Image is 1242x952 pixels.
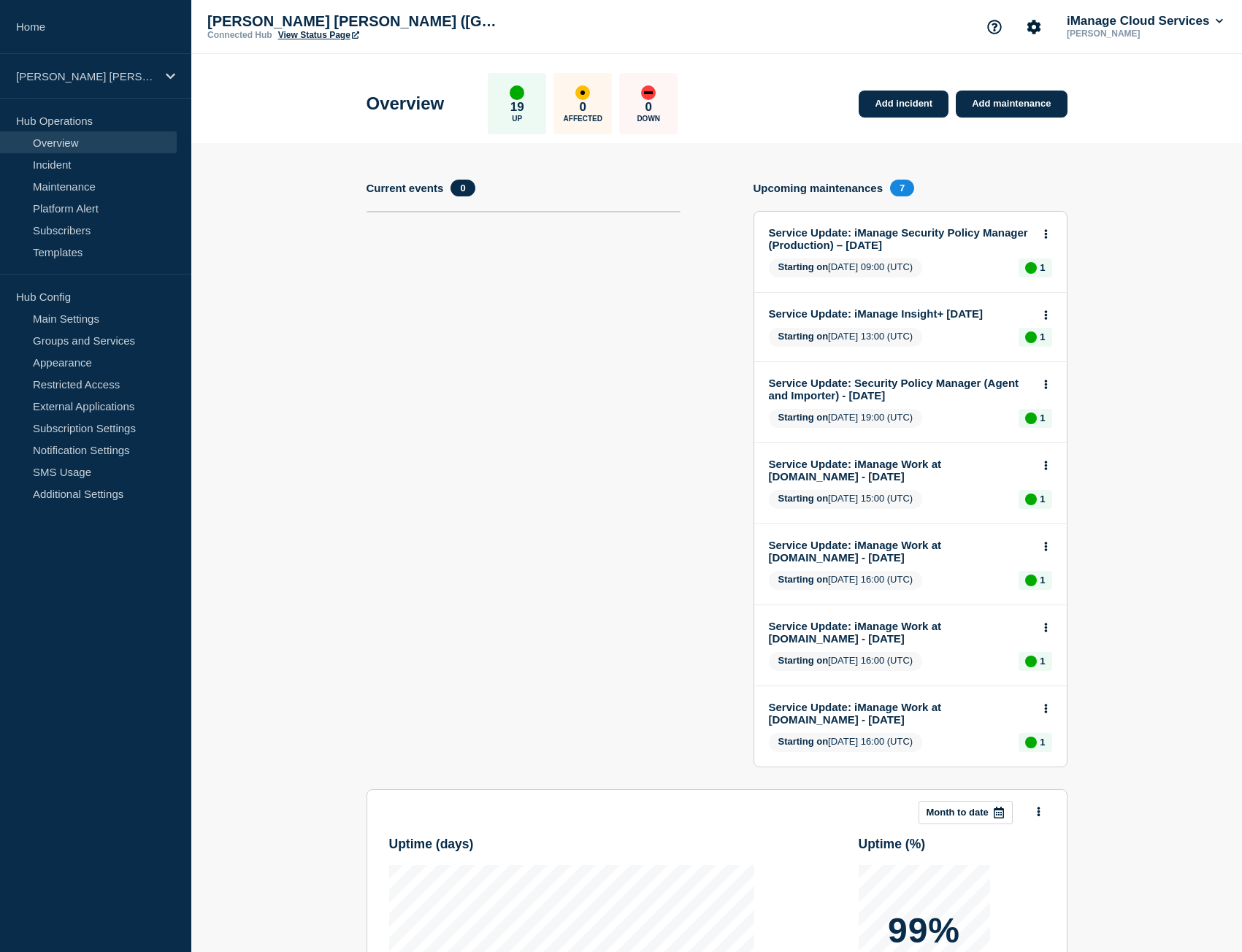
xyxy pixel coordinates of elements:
[769,490,923,509] span: [DATE] 15:00 (UTC)
[510,100,524,115] p: 19
[512,115,522,123] p: Up
[367,182,444,194] h4: Current events
[919,801,1013,824] button: Month to date
[1025,656,1037,667] div: up
[778,655,829,666] span: Starting on
[769,258,923,277] span: [DATE] 09:00 (UTC)
[778,331,829,342] span: Starting on
[1025,575,1037,586] div: up
[769,307,1032,320] a: Service Update: iManage Insight+ [DATE]
[769,409,923,428] span: [DATE] 19:00 (UTC)
[1064,14,1226,28] button: iManage Cloud Services
[451,180,475,196] span: 0
[769,701,1032,726] a: Service Update: iManage Work at [DOMAIN_NAME] - [DATE]
[1019,12,1049,42] button: Account settings
[575,85,590,100] div: affected
[1025,262,1037,274] div: up
[637,115,660,123] p: Down
[1040,331,1045,342] p: 1
[769,328,923,347] span: [DATE] 13:00 (UTC)
[979,12,1010,42] button: Support
[645,100,652,115] p: 0
[207,30,272,40] p: Connected Hub
[510,85,524,100] div: up
[1064,28,1216,39] p: [PERSON_NAME]
[1040,656,1045,667] p: 1
[754,182,883,194] h4: Upcoming maintenances
[769,458,1032,483] a: Service Update: iManage Work at [DOMAIN_NAME] - [DATE]
[564,115,602,123] p: Affected
[1025,494,1037,505] div: up
[1025,737,1037,748] div: up
[956,91,1067,118] a: Add maintenance
[1040,262,1045,273] p: 1
[769,620,1032,645] a: Service Update: iManage Work at [DOMAIN_NAME] - [DATE]
[927,807,989,818] p: Month to date
[389,837,754,852] h3: Uptime ( days )
[367,93,445,114] h1: Overview
[769,652,923,671] span: [DATE] 16:00 (UTC)
[641,85,656,100] div: down
[859,91,948,118] a: Add incident
[278,30,359,40] a: View Status Page
[769,226,1032,251] a: Service Update: iManage Security Policy Manager (Production) – [DATE]
[859,837,1045,852] h3: Uptime ( % )
[207,13,499,30] p: [PERSON_NAME] [PERSON_NAME] ([GEOGRAPHIC_DATA]) LLP (PROD) (e-3415)
[769,733,923,752] span: [DATE] 16:00 (UTC)
[1040,575,1045,586] p: 1
[769,571,923,590] span: [DATE] 16:00 (UTC)
[580,100,586,115] p: 0
[1040,737,1045,748] p: 1
[888,913,960,948] p: 99%
[1025,331,1037,343] div: up
[769,377,1032,402] a: Service Update: Security Policy Manager (Agent and Importer) - [DATE]
[16,70,156,82] p: [PERSON_NAME] [PERSON_NAME] ([GEOGRAPHIC_DATA]) LLP (PROD) (e-3415)
[778,412,829,423] span: Starting on
[778,736,829,747] span: Starting on
[1040,412,1045,423] p: 1
[778,574,829,585] span: Starting on
[1025,412,1037,424] div: up
[769,539,1032,564] a: Service Update: iManage Work at [DOMAIN_NAME] - [DATE]
[1040,494,1045,504] p: 1
[778,493,829,504] span: Starting on
[890,180,914,196] span: 7
[778,261,829,272] span: Starting on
